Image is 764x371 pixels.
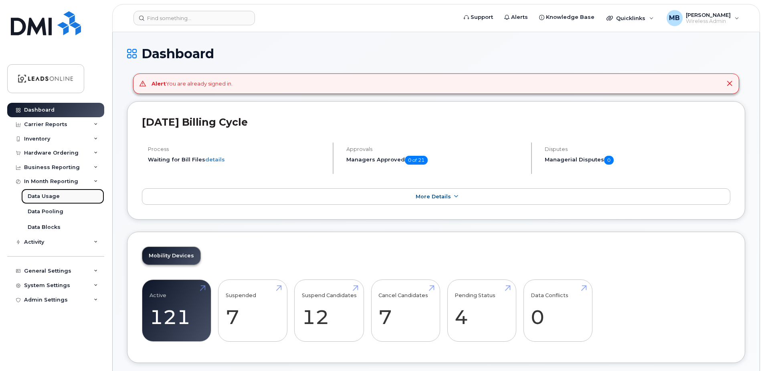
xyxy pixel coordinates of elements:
a: Pending Status 4 [455,284,509,337]
a: Mobility Devices [142,247,200,265]
a: Data Conflicts 0 [531,284,585,337]
h5: Managers Approved [346,156,524,165]
h4: Process [148,146,326,152]
a: Active 121 [150,284,204,337]
h2: [DATE] Billing Cycle [142,116,730,128]
a: Cancel Candidates 7 [378,284,433,337]
h1: Dashboard [127,47,745,61]
span: 0 [604,156,614,165]
span: 0 of 21 [405,156,428,165]
strong: Alert [152,80,166,87]
span: More Details [416,194,451,200]
h4: Approvals [346,146,524,152]
h5: Managerial Disputes [545,156,730,165]
a: Suspended 7 [226,284,280,337]
h4: Disputes [545,146,730,152]
a: details [205,156,225,163]
a: Suspend Candidates 12 [302,284,357,337]
li: Waiting for Bill Files [148,156,326,163]
div: You are already signed in. [152,80,232,88]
